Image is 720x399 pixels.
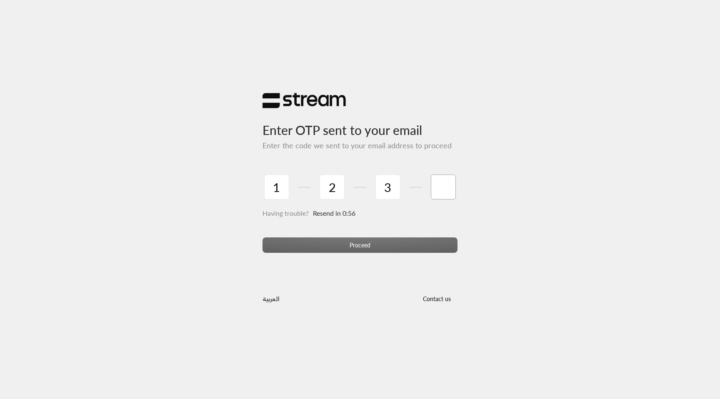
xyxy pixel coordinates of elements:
a: العربية [262,291,280,306]
button: Contact us [416,291,457,306]
a: Contact us [416,295,457,302]
span: Resend in 0:56 [313,209,355,217]
span: Having trouble? [262,209,309,217]
h3: Enter OTP sent to your email [262,109,457,137]
h5: Enter the code we sent to your email address to proceed [262,141,457,150]
img: Stream Logo [262,92,346,109]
